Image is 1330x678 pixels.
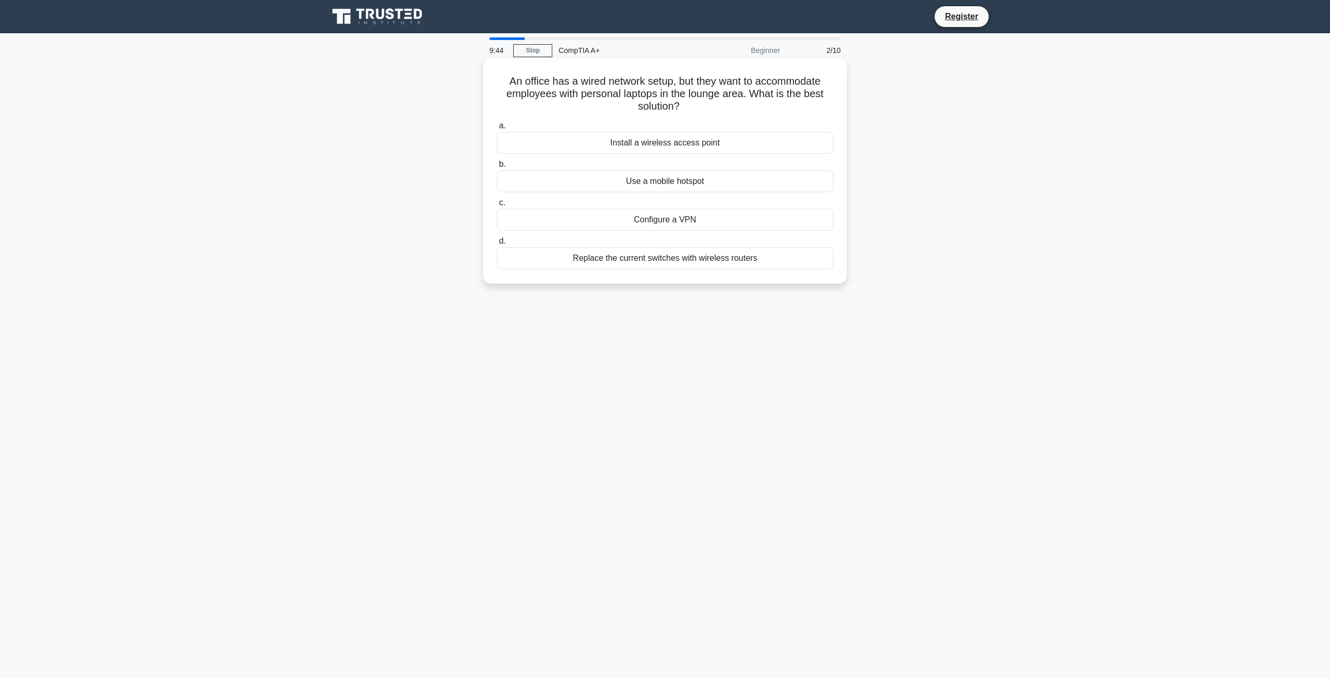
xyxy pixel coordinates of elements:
div: Configure a VPN [497,209,833,231]
div: Beginner [695,40,786,61]
span: b. [499,159,506,168]
div: Use a mobile hotspot [497,170,833,192]
div: CompTIA A+ [552,40,695,61]
span: c. [499,198,505,207]
span: d. [499,236,506,245]
a: Stop [513,44,552,57]
div: 2/10 [786,40,847,61]
div: Install a wireless access point [497,132,833,154]
h5: An office has a wired network setup, but they want to accommodate employees with personal laptops... [496,75,834,113]
div: Replace the current switches with wireless routers [497,247,833,269]
div: 9:44 [483,40,513,61]
span: a. [499,121,506,130]
a: Register [939,10,985,23]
